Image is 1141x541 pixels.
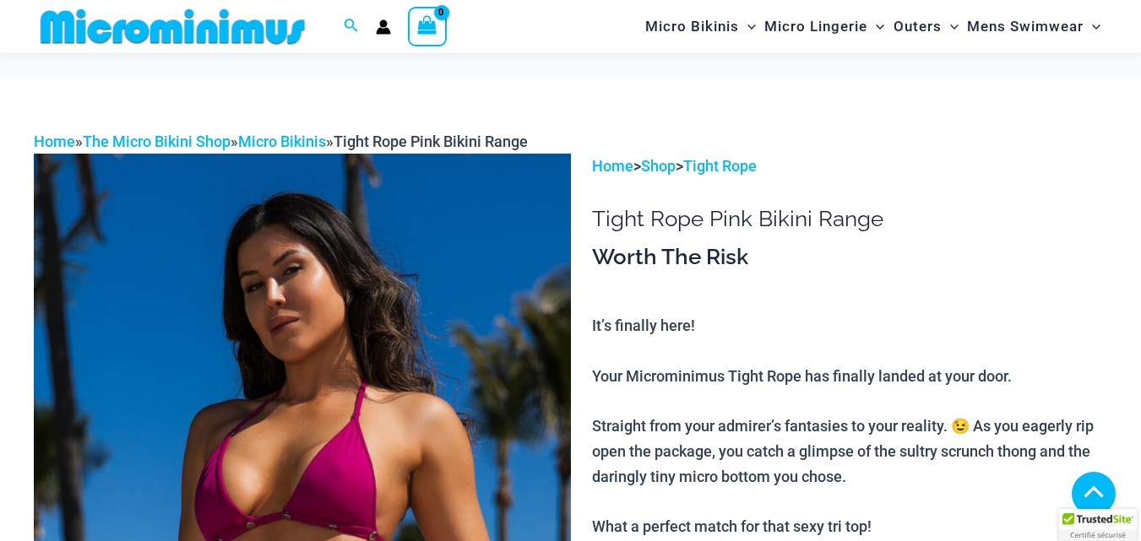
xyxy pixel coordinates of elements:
a: Tight Rope [683,157,757,175]
a: Micro Bikinis [238,133,326,150]
span: Mens Swimwear [967,5,1084,48]
a: Shop [641,157,676,175]
a: Search icon link [344,16,359,37]
a: Micro BikinisMenu ToggleMenu Toggle [641,5,760,48]
a: View Shopping Cart, empty [408,7,447,46]
a: Mens SwimwearMenu ToggleMenu Toggle [963,5,1105,48]
span: Micro Lingerie [764,5,867,48]
div: TrustedSite Certified [1059,509,1137,541]
h3: Worth The Risk [592,243,1107,272]
span: Outers [894,5,942,48]
span: » » » [34,133,528,150]
a: Home [592,157,633,175]
a: Account icon link [376,19,391,35]
span: Micro Bikinis [645,5,739,48]
h1: Tight Rope Pink Bikini Range [592,206,1107,232]
a: OutersMenu ToggleMenu Toggle [889,5,963,48]
img: MM SHOP LOGO FLAT [34,8,312,46]
nav: Site Navigation [638,3,1107,51]
span: Tight Rope Pink Bikini Range [334,133,528,150]
a: Micro LingerieMenu ToggleMenu Toggle [760,5,888,48]
span: Menu Toggle [1084,5,1100,48]
a: The Micro Bikini Shop [83,133,231,150]
a: Home [34,133,75,150]
span: Menu Toggle [867,5,884,48]
span: Menu Toggle [942,5,959,48]
span: Menu Toggle [739,5,756,48]
p: > > [592,154,1107,179]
